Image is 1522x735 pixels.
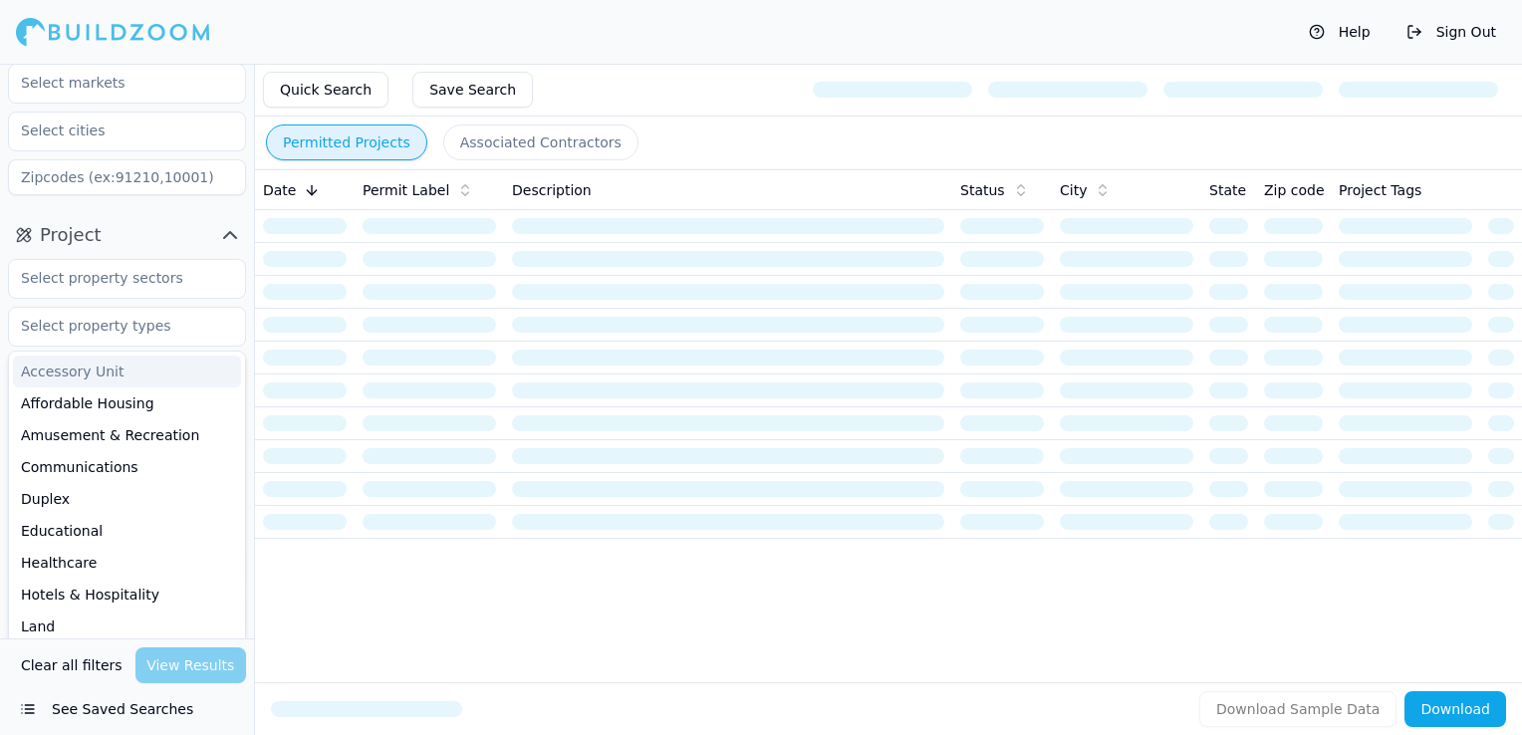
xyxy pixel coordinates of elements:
[13,451,241,483] div: Communications
[13,387,241,419] div: Affordable Housing
[1060,180,1087,200] span: City
[13,611,241,642] div: Land
[9,113,220,148] input: Select cities
[8,691,246,727] button: See Saved Searches
[363,180,449,200] span: Permit Label
[1299,16,1381,48] button: Help
[8,159,246,195] input: Zipcodes (ex:91210,10001)
[13,483,241,515] div: Duplex
[1264,180,1325,200] span: Zip code
[16,647,127,683] button: Clear all filters
[13,356,241,387] div: Accessory Unit
[40,221,102,249] span: Project
[266,124,427,160] button: Permitted Projects
[13,419,241,451] div: Amusement & Recreation
[9,308,220,344] input: Select property types
[443,124,638,160] button: Associated Contractors
[1339,180,1421,200] span: Project Tags
[1209,180,1246,200] span: State
[8,219,246,251] button: Project
[1396,16,1506,48] button: Sign Out
[13,579,241,611] div: Hotels & Hospitality
[1404,691,1506,727] button: Download
[960,180,1005,200] span: Status
[13,547,241,579] div: Healthcare
[263,180,296,200] span: Date
[263,72,388,108] button: Quick Search
[13,515,241,547] div: Educational
[412,72,533,108] button: Save Search
[8,351,246,649] div: Suggestions
[9,260,220,296] input: Select property sectors
[512,180,592,200] span: Description
[9,65,220,101] input: Select markets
